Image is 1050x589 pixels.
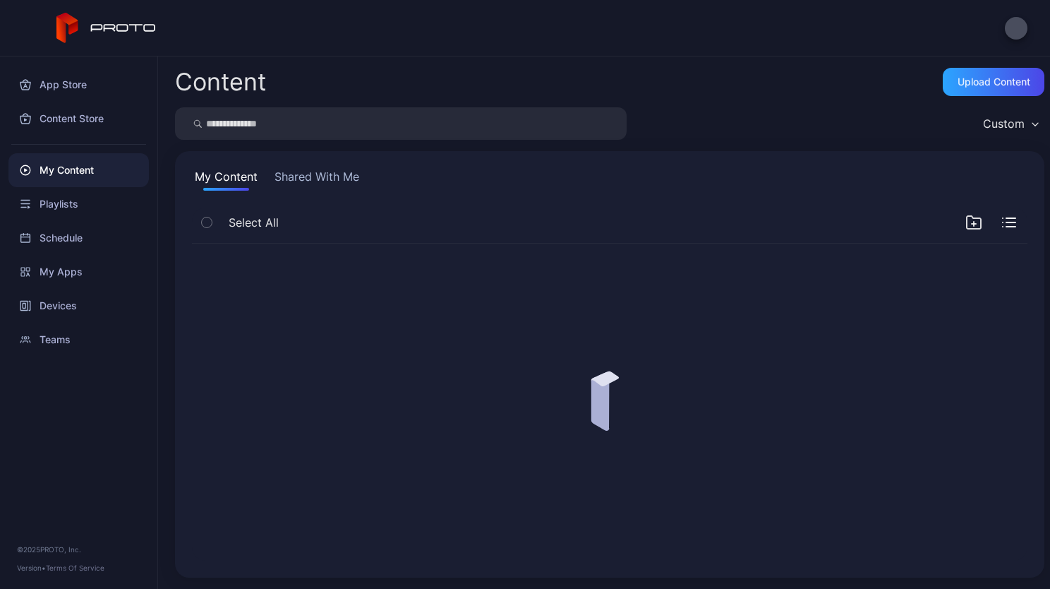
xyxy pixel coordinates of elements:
[8,187,149,221] a: Playlists
[976,107,1044,140] button: Custom
[958,76,1030,88] div: Upload Content
[17,544,140,555] div: © 2025 PROTO, Inc.
[8,289,149,323] a: Devices
[8,255,149,289] a: My Apps
[8,68,149,102] a: App Store
[192,168,260,191] button: My Content
[943,68,1044,96] button: Upload Content
[983,117,1025,131] div: Custom
[46,564,104,572] a: Terms Of Service
[8,221,149,255] a: Schedule
[272,168,362,191] button: Shared With Me
[8,153,149,187] a: My Content
[17,564,46,572] span: Version •
[175,70,266,94] div: Content
[8,323,149,357] a: Teams
[229,214,279,231] span: Select All
[8,102,149,136] a: Content Store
